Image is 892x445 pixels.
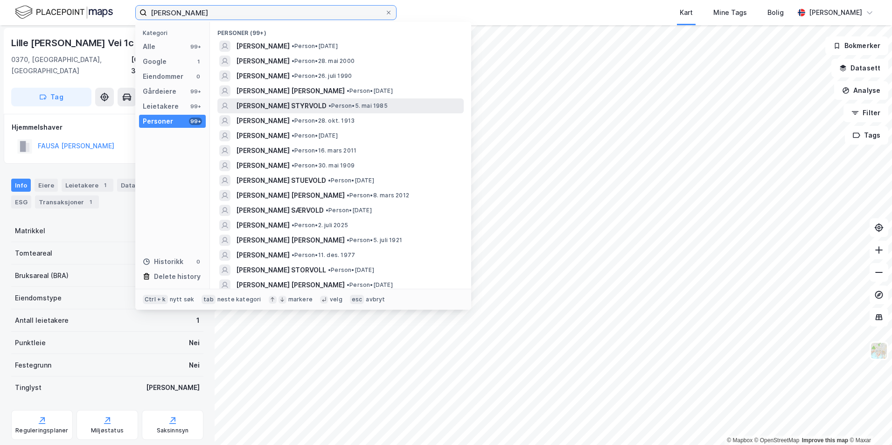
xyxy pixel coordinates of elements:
span: Person • 2. juli 2025 [292,222,348,229]
span: Person • 11. des. 1977 [292,251,355,259]
span: [PERSON_NAME] [PERSON_NAME] [236,85,345,97]
div: [PERSON_NAME] [809,7,862,18]
div: [GEOGRAPHIC_DATA], 36/318 [131,54,203,76]
a: OpenStreetMap [754,437,800,444]
div: ESG [11,195,31,209]
div: Reguleringsplaner [15,427,68,434]
div: Hjemmelshaver [12,122,203,133]
img: Z [870,342,888,360]
div: Punktleie [15,337,46,348]
span: • [292,72,294,79]
div: Info [11,179,31,192]
div: esc [350,295,364,304]
span: Person • 8. mars 2012 [347,192,409,199]
span: • [328,102,331,109]
span: • [326,207,328,214]
div: Google [143,56,167,67]
div: Eiendomstype [15,292,62,304]
span: [PERSON_NAME] [236,250,290,261]
div: Kart [680,7,693,18]
span: [PERSON_NAME] [236,70,290,82]
a: Mapbox [727,437,753,444]
span: [PERSON_NAME] [236,115,290,126]
span: [PERSON_NAME] SÆRVOLD [236,205,324,216]
div: Ctrl + k [143,295,168,304]
div: Bruksareal (BRA) [15,270,69,281]
span: [PERSON_NAME] [236,160,290,171]
button: Tags [845,126,888,145]
span: • [328,266,331,273]
div: Kategori [143,29,206,36]
div: Historikk [143,256,183,267]
input: Søk på adresse, matrikkel, gårdeiere, leietakere eller personer [147,6,385,20]
span: • [292,117,294,124]
div: 99+ [189,43,202,50]
span: Person • 26. juli 1990 [292,72,352,80]
div: Personer (99+) [210,22,471,39]
div: Personer [143,116,173,127]
span: Person • 28. okt. 1913 [292,117,355,125]
div: Antall leietakere [15,315,69,326]
div: Transaksjoner [35,195,99,209]
div: Leietakere [62,179,113,192]
span: [PERSON_NAME] [PERSON_NAME] [236,279,345,291]
span: Person • [DATE] [326,207,372,214]
button: Datasett [831,59,888,77]
div: Tomteareal [15,248,52,259]
span: Person • [DATE] [347,281,393,289]
img: logo.f888ab2527a4732fd821a326f86c7f29.svg [15,4,113,21]
div: Alle [143,41,155,52]
span: Person • 5. mai 1985 [328,102,388,110]
div: markere [288,296,313,303]
div: 0370, [GEOGRAPHIC_DATA], [GEOGRAPHIC_DATA] [11,54,131,76]
div: Eiendommer [143,71,183,82]
div: neste kategori [217,296,261,303]
span: • [292,162,294,169]
div: 99+ [189,118,202,125]
div: Datasett [117,179,152,192]
div: nytt søk [170,296,195,303]
button: Filter [843,104,888,122]
button: Bokmerker [825,36,888,55]
span: • [347,236,349,243]
span: • [328,177,331,184]
div: avbryt [366,296,385,303]
span: [PERSON_NAME] [236,130,290,141]
div: 1 [196,315,200,326]
div: 1 [195,58,202,65]
span: [PERSON_NAME] [PERSON_NAME] [236,235,345,246]
div: 99+ [189,103,202,110]
span: • [292,251,294,258]
div: Gårdeiere [143,86,176,97]
span: Person • 28. mai 2000 [292,57,355,65]
span: • [347,87,349,94]
span: Person • 30. mai 1909 [292,162,355,169]
div: Bolig [767,7,784,18]
div: Festegrunn [15,360,51,371]
span: [PERSON_NAME] [236,56,290,67]
span: • [292,132,294,139]
a: Improve this map [802,437,848,444]
div: velg [330,296,342,303]
span: Person • 16. mars 2011 [292,147,356,154]
div: Miljøstatus [91,427,124,434]
span: • [292,222,294,229]
div: Kontrollprogram for chat [845,400,892,445]
div: Nei [189,337,200,348]
span: Person • 5. juli 1921 [347,236,402,244]
div: Matrikkel [15,225,45,236]
div: Delete history [154,271,201,282]
span: • [292,57,294,64]
span: [PERSON_NAME] [PERSON_NAME] [236,190,345,201]
div: 0 [195,258,202,265]
span: [PERSON_NAME] [236,220,290,231]
div: Eiere [35,179,58,192]
div: tab [202,295,216,304]
div: Leietakere [143,101,179,112]
span: [PERSON_NAME] STYRVOLD [236,100,327,111]
span: Person • [DATE] [292,42,338,50]
iframe: Chat Widget [845,400,892,445]
div: Nei [189,360,200,371]
div: Tinglyst [15,382,42,393]
span: Person • [DATE] [347,87,393,95]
